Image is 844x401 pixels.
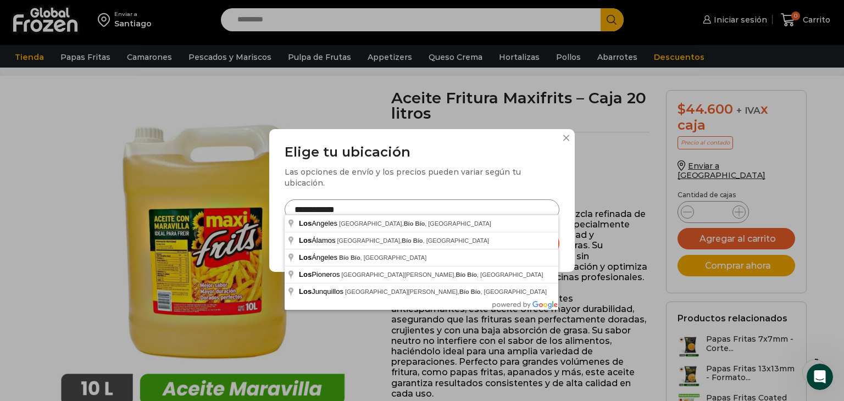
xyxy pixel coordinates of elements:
[299,253,339,261] span: Ángeles
[339,220,491,227] span: [GEOGRAPHIC_DATA], , [GEOGRAPHIC_DATA]
[341,271,543,278] span: [GEOGRAPHIC_DATA][PERSON_NAME], , [GEOGRAPHIC_DATA]
[404,220,425,227] span: Bío Bío
[345,288,547,295] span: [GEOGRAPHIC_DATA][PERSON_NAME], , [GEOGRAPHIC_DATA]
[402,237,423,244] span: Bío Bío
[299,253,312,261] span: Los
[807,364,833,390] iframe: Intercom live chat
[299,287,312,296] span: Los
[299,236,312,244] span: Los
[299,219,312,227] span: Los
[299,270,312,279] span: Los
[285,144,559,160] h3: Elige tu ubicación
[299,219,339,227] span: Angeles
[337,237,489,244] span: [GEOGRAPHIC_DATA], , [GEOGRAPHIC_DATA]
[299,270,341,279] span: Pioneros
[339,254,426,261] span: , [GEOGRAPHIC_DATA]
[339,254,360,261] span: Bío Bío
[299,236,337,244] span: Álamos
[456,271,477,278] span: Bío Bío
[459,288,481,295] span: Bío Bío
[299,287,345,296] span: Junquillos
[285,166,559,188] div: Las opciones de envío y los precios pueden variar según tu ubicación.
